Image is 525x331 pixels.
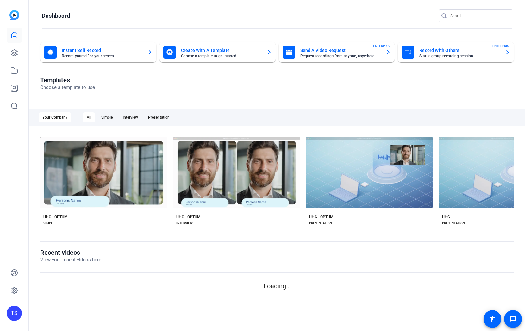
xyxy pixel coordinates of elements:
[181,54,262,58] mat-card-subtitle: Choose a template to get started
[40,281,514,291] p: Loading...
[97,112,116,122] div: Simple
[181,47,262,54] mat-card-title: Create With A Template
[450,12,507,20] input: Search
[159,42,276,62] button: Create With A TemplateChoose a template to get started
[40,76,95,84] h1: Templates
[300,47,381,54] mat-card-title: Send A Video Request
[373,43,391,48] span: ENTERPRISE
[40,42,156,62] button: Instant Self RecordRecord yourself or your screen
[40,249,101,256] h1: Recent videos
[119,112,142,122] div: Interview
[442,221,465,226] div: PRESENTATION
[489,315,496,323] mat-icon: accessibility
[40,84,95,91] p: Choose a template to use
[309,221,332,226] div: PRESENTATION
[492,43,511,48] span: ENTERPRISE
[509,315,517,323] mat-icon: message
[9,10,19,20] img: blue-gradient.svg
[40,256,101,264] p: View your recent videos here
[398,42,514,62] button: Record With OthersStart a group recording sessionENTERPRISE
[43,221,54,226] div: SIMPLE
[176,221,193,226] div: INTERVIEW
[7,306,22,321] div: TS
[42,12,70,20] h1: Dashboard
[144,112,173,122] div: Presentation
[62,54,142,58] mat-card-subtitle: Record yourself or your screen
[83,112,95,122] div: All
[43,215,68,220] div: UHG - OPTUM
[419,54,500,58] mat-card-subtitle: Start a group recording session
[309,215,334,220] div: UHG - OPTUM
[419,47,500,54] mat-card-title: Record With Others
[176,215,201,220] div: UHG - OPTUM
[279,42,395,62] button: Send A Video RequestRequest recordings from anyone, anywhereENTERPRISE
[39,112,71,122] div: Your Company
[300,54,381,58] mat-card-subtitle: Request recordings from anyone, anywhere
[442,215,450,220] div: UHG
[62,47,142,54] mat-card-title: Instant Self Record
